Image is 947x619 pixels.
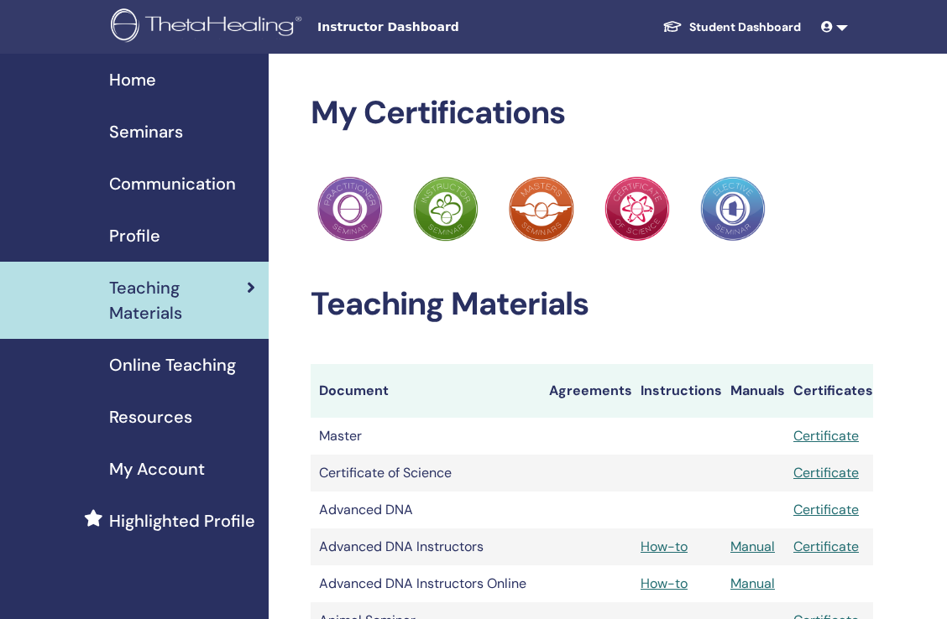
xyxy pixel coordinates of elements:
[109,119,183,144] span: Seminars
[632,364,722,418] th: Instructions
[541,364,632,418] th: Agreements
[604,176,670,242] img: Practitioner
[317,18,569,36] span: Instructor Dashboard
[109,352,236,377] span: Online Teaching
[109,404,192,429] span: Resources
[317,176,383,242] img: Practitioner
[109,67,156,92] span: Home
[311,455,541,492] td: Certificate of Science
[311,528,541,565] td: Advanced DNA Instructors
[793,464,859,481] a: Certificate
[793,501,859,518] a: Certificate
[413,176,479,242] img: Practitioner
[662,19,683,34] img: graduation-cap-white.svg
[700,176,766,242] img: Practitioner
[793,427,859,445] a: Certificate
[311,94,873,133] h2: My Certifications
[111,8,307,46] img: logo.png
[730,575,775,592] a: Manual
[109,508,255,533] span: Highlighted Profile
[311,364,541,418] th: Document
[311,565,541,602] td: Advanced DNA Instructors Online
[509,176,574,242] img: Practitioner
[311,285,873,324] h2: Teaching Materials
[109,456,205,481] span: My Account
[641,575,688,592] a: How-to
[311,418,541,455] td: Master
[109,223,160,248] span: Profile
[730,538,775,555] a: Manual
[785,364,873,418] th: Certificates
[722,364,785,418] th: Manuals
[793,538,859,555] a: Certificate
[109,275,247,325] span: Teaching Materials
[641,538,688,555] a: How-to
[311,492,541,528] td: Advanced DNA
[649,12,814,43] a: Student Dashboard
[109,171,236,196] span: Communication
